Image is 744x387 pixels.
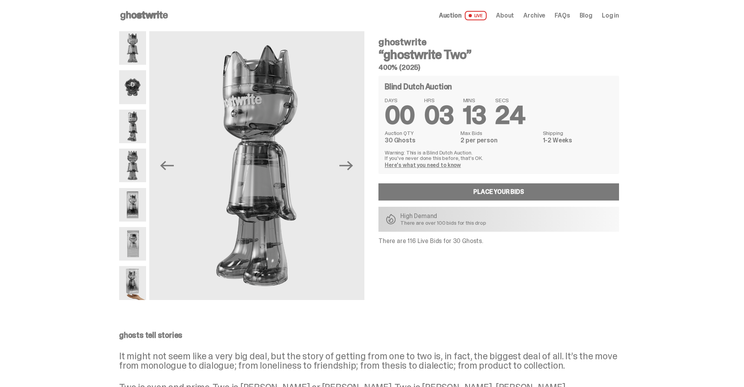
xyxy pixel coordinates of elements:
[378,48,619,61] h3: “ghostwrite Two”
[385,150,613,161] p: Warning: This is a Blind Dutch Auction. If you’ve never done this before, that’s OK.
[463,99,486,131] span: 13
[424,98,454,103] span: HRS
[119,149,146,182] img: ghostwrite_Two_8.png
[460,130,538,136] dt: Max Bids
[378,238,619,244] p: There are 116 Live Bids for 30 Ghosts.
[385,162,461,169] a: Here's what you need to know
[463,98,486,103] span: MINS
[378,183,619,201] a: Place your Bids
[400,213,486,219] p: High Demand
[338,157,355,174] button: Next
[119,266,146,300] img: ghostwrite_Two_Last.png
[150,31,365,300] img: ghostwrite_Two_2.png
[424,99,454,131] span: 03
[119,227,146,261] img: ghostwrite_Two_17.png
[385,137,456,144] dd: 30 Ghosts
[159,157,176,174] button: Previous
[465,11,487,20] span: LIVE
[119,351,619,370] p: It might not seem like a very big deal, but the story of getting from one to two is, in fact, the...
[460,137,538,144] dd: 2 per person
[385,99,415,131] span: 00
[119,70,146,104] img: ghostwrite_Two_13.png
[543,137,613,144] dd: 1-2 Weeks
[602,12,619,19] a: Log in
[495,98,525,103] span: SECS
[385,83,452,91] h4: Blind Dutch Auction
[439,12,462,19] span: Auction
[496,12,514,19] a: About
[543,130,613,136] dt: Shipping
[580,12,592,19] a: Blog
[523,12,545,19] a: Archive
[385,98,415,103] span: DAYS
[119,331,619,339] p: ghosts tell stories
[400,220,486,225] p: There are over 100 bids for this drop
[119,110,146,143] img: ghostwrite_Two_2.png
[119,188,146,222] img: ghostwrite_Two_14.png
[555,12,570,19] a: FAQs
[495,99,525,131] span: 24
[378,64,619,71] h5: 400% (2025)
[385,130,456,136] dt: Auction QTY
[119,31,146,65] img: ghostwrite_Two_1.png
[378,37,619,47] h4: ghostwrite
[439,11,487,20] a: Auction LIVE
